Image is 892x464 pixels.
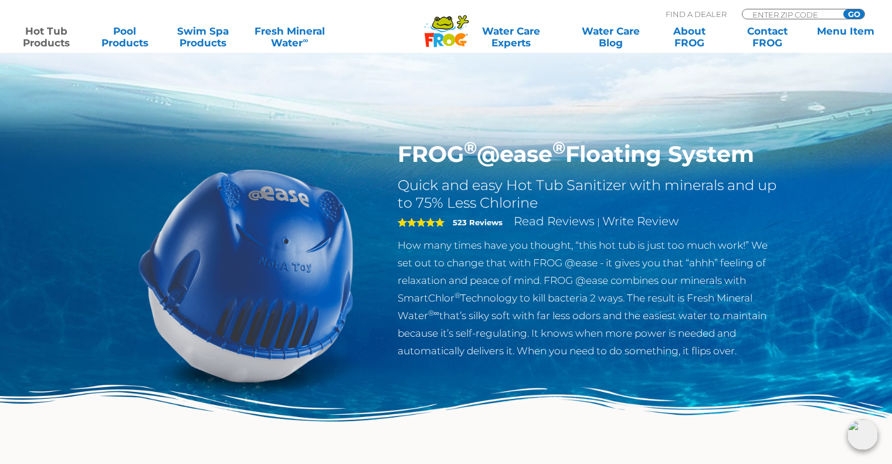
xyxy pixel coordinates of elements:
sup: ® [552,137,565,158]
a: Write Review [602,214,679,228]
a: AboutFROG [654,25,724,49]
sup: ® [464,137,477,158]
a: PoolProducts [90,25,159,49]
img: hot-tub-product-atease-system.png [112,141,381,409]
sup: ®∞ [428,309,439,317]
a: Read Reviews [514,214,595,228]
p: How many times have you thought, “this hot tub is just too much work!” We set out to change that ... [398,236,781,360]
sup: ® [455,291,460,300]
a: Swim SpaProducts [168,25,238,49]
a: Water CareExperts [455,25,568,49]
a: ContactFROG [732,25,802,49]
p: Find A Dealer [666,9,727,19]
input: Zip Code Form [751,9,830,19]
sup: ∞ [303,36,308,45]
a: Fresh MineralWater∞ [246,25,333,49]
a: Hot TubProducts [12,25,81,49]
span: 5 [398,218,445,227]
strong: 523 Reviews [453,218,503,227]
input: GO [843,9,864,19]
img: openIcon [847,419,878,450]
a: Menu Item [810,25,880,49]
h1: FROG @ease Floating System [398,141,781,168]
a: Water CareBlog [576,25,646,49]
span: | [597,216,600,228]
h2: Quick and easy Hot Tub Sanitizer with minerals and up to 75% Less Chlorine [398,177,781,212]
